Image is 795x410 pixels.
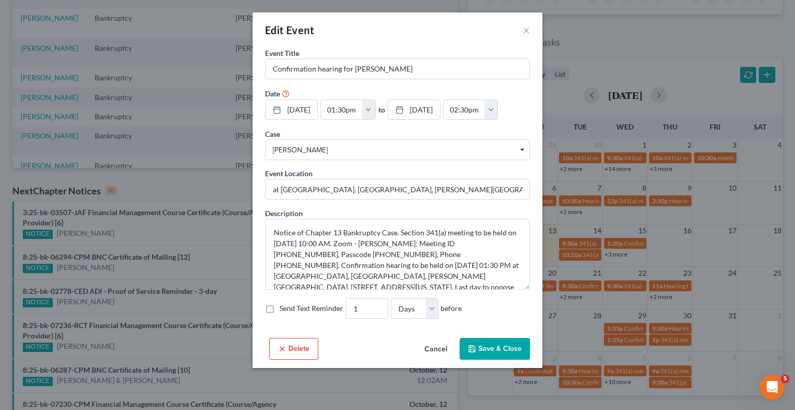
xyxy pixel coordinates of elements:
[346,299,388,318] input: --
[781,375,789,383] span: 5
[440,303,462,314] span: before
[266,100,317,120] a: [DATE]
[279,303,343,314] label: Send Text Reminder
[265,88,280,99] label: Date
[416,339,455,360] button: Cancel
[444,100,485,120] input: -- : --
[265,139,530,160] span: Select box activate
[269,338,318,360] button: Delete
[460,338,530,360] button: Save & Close
[378,104,385,115] label: to
[523,24,530,36] button: ×
[265,24,314,36] span: Edit Event
[266,59,529,79] input: Enter event name...
[760,375,785,400] iframe: Intercom live chat
[388,100,440,120] a: [DATE]
[321,100,362,120] input: -- : --
[265,49,299,58] span: Event Title
[266,179,529,199] input: Enter location...
[265,208,303,219] label: Description
[273,145,522,155] span: [PERSON_NAME]
[265,129,280,139] label: Case
[265,168,313,179] label: Event Location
